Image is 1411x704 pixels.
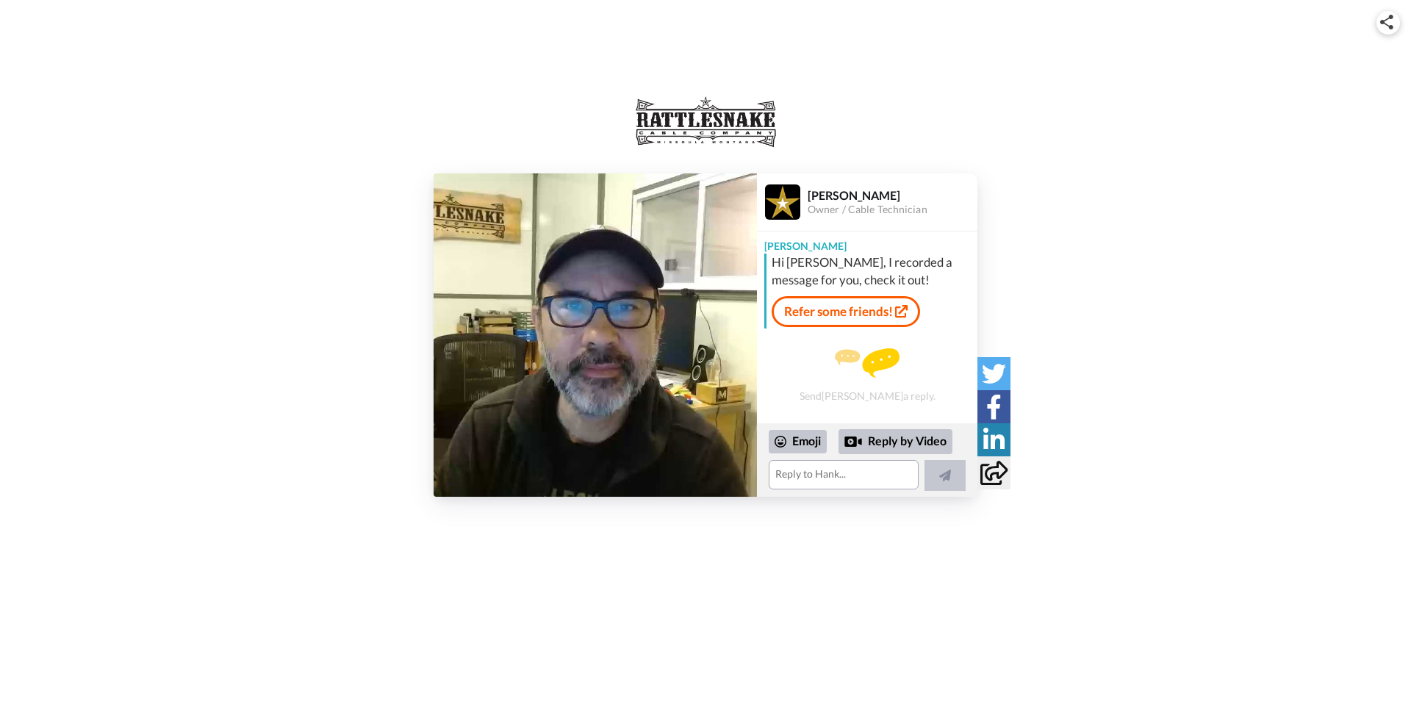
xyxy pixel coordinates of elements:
[769,430,827,453] div: Emoji
[835,348,900,378] img: message.svg
[434,173,757,497] img: e842a29b-318b-4441-89c2-e31f3776e6b6-thumb.jpg
[765,184,800,220] img: Profile Image
[844,433,862,450] div: Reply by Video
[808,188,977,202] div: [PERSON_NAME]
[772,296,920,327] a: Refer some friends!
[1380,15,1393,29] img: ic_share.svg
[628,93,782,151] img: logo
[757,334,977,416] div: Send [PERSON_NAME] a reply.
[808,204,977,216] div: Owner / Cable Technician
[757,231,977,254] div: [PERSON_NAME]
[772,254,974,289] div: Hi [PERSON_NAME], I recorded a message for you, check it out!
[839,429,952,454] div: Reply by Video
